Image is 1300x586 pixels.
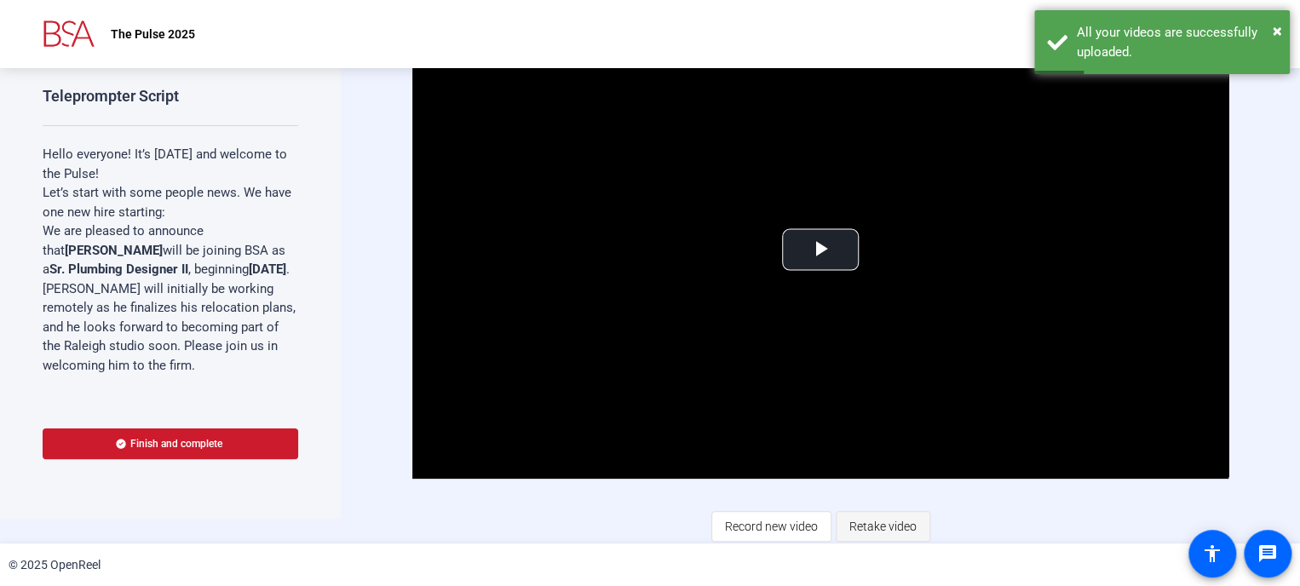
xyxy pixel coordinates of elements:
[711,511,831,542] button: Record new video
[43,428,298,459] button: Finish and complete
[412,20,1228,479] div: Video Player
[43,183,298,221] p: Let’s start with some people news. We have one new hire starting:
[836,511,930,542] button: Retake video
[1202,543,1222,564] mat-icon: accessibility
[65,243,163,258] strong: [PERSON_NAME]
[43,145,298,183] p: Hello everyone! It’s [DATE] and welcome to the Pulse!
[43,394,298,414] p: Upcoming healing conferences 9/26-10/10:
[111,24,195,44] p: The Pulse 2025
[1273,18,1282,43] button: Close
[43,86,179,106] div: Teleprompter Script
[1273,20,1282,41] span: ×
[849,510,917,543] span: Retake video
[49,261,188,277] strong: Sr. Plumbing Designer II
[34,17,102,51] img: OpenReel logo
[43,221,298,375] p: We are pleased to announce that will be joining BSA as a , beginning . [PERSON_NAME] will initial...
[249,261,286,277] strong: [DATE]
[130,437,222,451] span: Finish and complete
[1257,543,1278,564] mat-icon: message
[782,229,859,271] button: Play Video
[725,510,818,543] span: Record new video
[9,556,101,574] div: © 2025 OpenReel
[1077,23,1277,61] div: All your videos are successfully uploaded.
